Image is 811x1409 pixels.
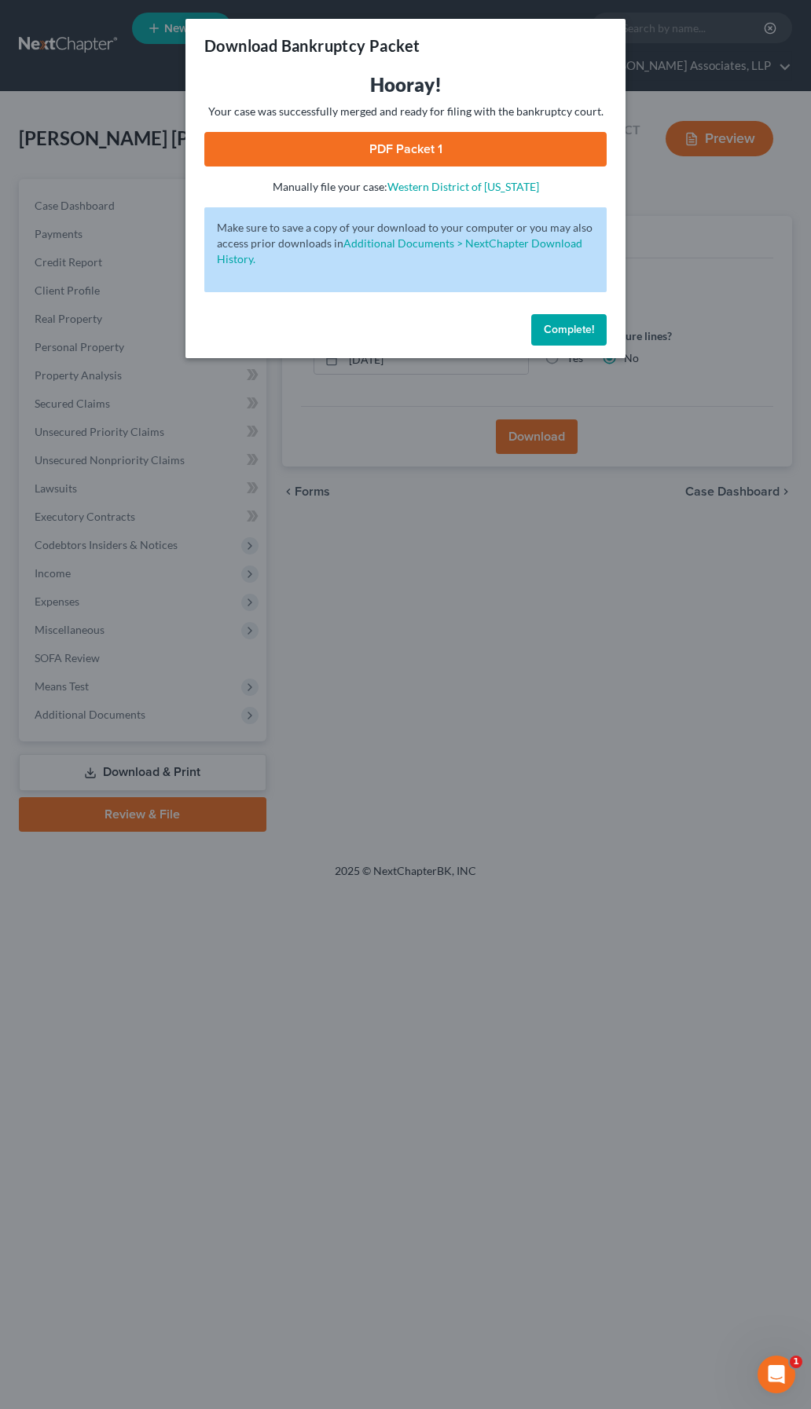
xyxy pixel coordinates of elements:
p: Make sure to save a copy of your download to your computer or you may also access prior downloads in [217,220,594,267]
iframe: Intercom live chat [758,1356,795,1393]
p: Your case was successfully merged and ready for filing with the bankruptcy court. [204,104,607,119]
span: Complete! [544,323,594,336]
h3: Hooray! [204,72,607,97]
a: Western District of [US_STATE] [387,180,539,193]
button: Complete! [531,314,607,346]
a: Additional Documents > NextChapter Download History. [217,236,582,265]
span: 1 [790,1356,802,1368]
a: PDF Packet 1 [204,132,607,167]
h3: Download Bankruptcy Packet [204,35,420,57]
p: Manually file your case: [204,179,607,195]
